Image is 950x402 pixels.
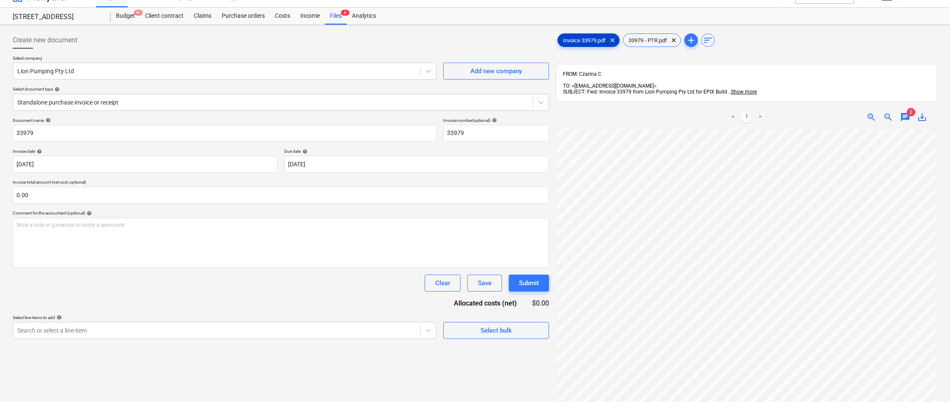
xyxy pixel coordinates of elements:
[189,8,217,25] a: Claims
[509,275,549,292] button: Submit
[55,315,62,320] span: help
[13,187,549,204] input: Invoice total amount (net cost, optional)
[686,35,696,45] span: add
[519,278,539,289] div: Submit
[35,149,42,154] span: help
[443,118,549,123] div: Invoice number (optional)
[13,315,437,320] div: Select line-items to add
[341,10,349,16] span: 6
[284,156,549,173] input: Due date not specified
[270,8,295,25] a: Costs
[439,298,530,308] div: Allocated costs (net)
[443,322,549,339] button: Select bulk
[435,278,450,289] div: Clear
[623,37,672,44] span: 33979 - PTR.pdf
[13,149,277,154] div: Invoice date
[13,13,101,22] div: [STREET_ADDRESS]
[731,89,757,95] span: Show more
[44,118,51,123] span: help
[111,8,140,25] a: Budget9+
[883,112,893,122] span: zoom_out
[470,66,522,77] div: Add new company
[607,35,618,45] span: clear
[563,83,656,89] span: TO: <[EMAIL_ADDRESS][DOMAIN_NAME]>
[111,8,140,25] div: Budget
[284,149,549,154] div: Due date
[85,211,92,216] span: help
[900,112,910,122] span: chat
[217,8,270,25] a: Purchase orders
[13,156,277,173] input: Invoice date not specified
[917,112,927,122] span: save_alt
[325,8,347,25] a: Files6
[53,87,60,92] span: help
[557,33,620,47] div: Invoice 33979.pdf
[623,33,681,47] div: 33979 - PTR.pdf
[301,149,308,154] span: help
[669,35,679,45] span: clear
[425,275,461,292] button: Clear
[531,298,549,308] div: $0.00
[140,8,189,25] a: Client contract
[13,125,437,142] input: Document name
[741,112,752,122] a: Page 1 is your current page
[295,8,325,25] a: Income
[558,37,611,44] span: Invoice 33979.pdf
[727,89,757,95] span: ...
[347,8,381,25] a: Analytics
[478,278,491,289] div: Save
[134,10,143,16] span: 9+
[755,112,765,122] a: Next page
[467,275,502,292] button: Save
[728,112,738,122] a: Previous page
[13,86,549,92] div: Select document type
[443,63,549,80] button: Add new company
[563,89,727,95] span: SUBJECT: Fwd: Invoice 33979 from Lion Pumping Pty Ltd for EPIX Build
[866,112,876,122] span: zoom_in
[443,125,549,142] input: Invoice number
[13,35,77,45] span: Create new document
[13,179,549,187] p: Invoice total amount (net cost, optional)
[13,210,549,216] div: Comment for the accountant (optional)
[13,118,437,123] div: Document name
[563,71,601,77] span: FROM: Czarina C
[907,108,915,116] span: 2
[325,8,347,25] div: Files
[490,118,497,123] span: help
[480,325,512,336] div: Select bulk
[703,35,713,45] span: sort
[13,55,437,63] p: Select company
